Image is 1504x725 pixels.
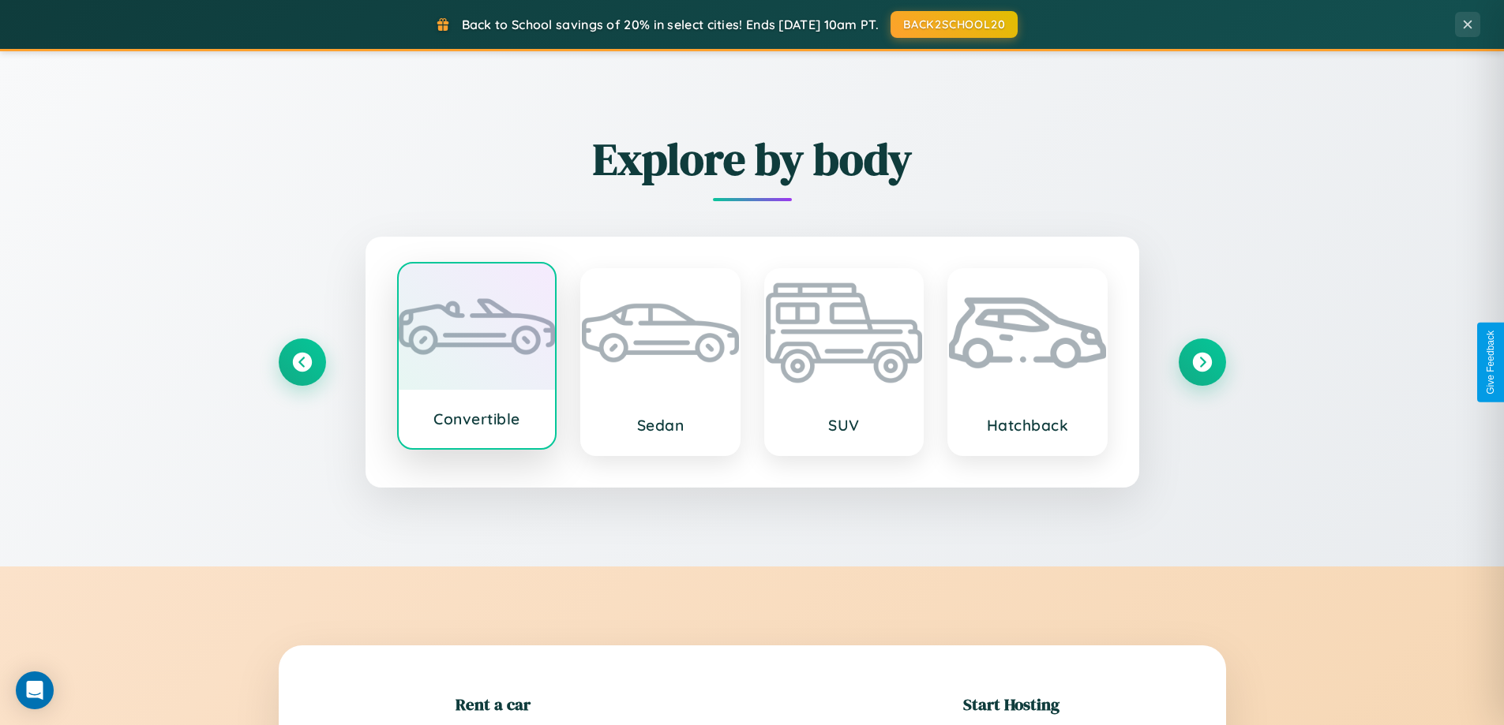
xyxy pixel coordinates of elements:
h3: SUV [782,416,907,435]
h2: Explore by body [279,129,1226,189]
h2: Start Hosting [963,693,1060,716]
h3: Sedan [598,416,723,435]
span: Back to School savings of 20% in select cities! Ends [DATE] 10am PT. [462,17,879,32]
h3: Hatchback [965,416,1090,435]
h2: Rent a car [456,693,531,716]
div: Give Feedback [1485,331,1496,394]
h3: Convertible [414,409,540,428]
button: BACK2SCHOOL20 [891,11,1018,38]
div: Open Intercom Messenger [16,671,54,709]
